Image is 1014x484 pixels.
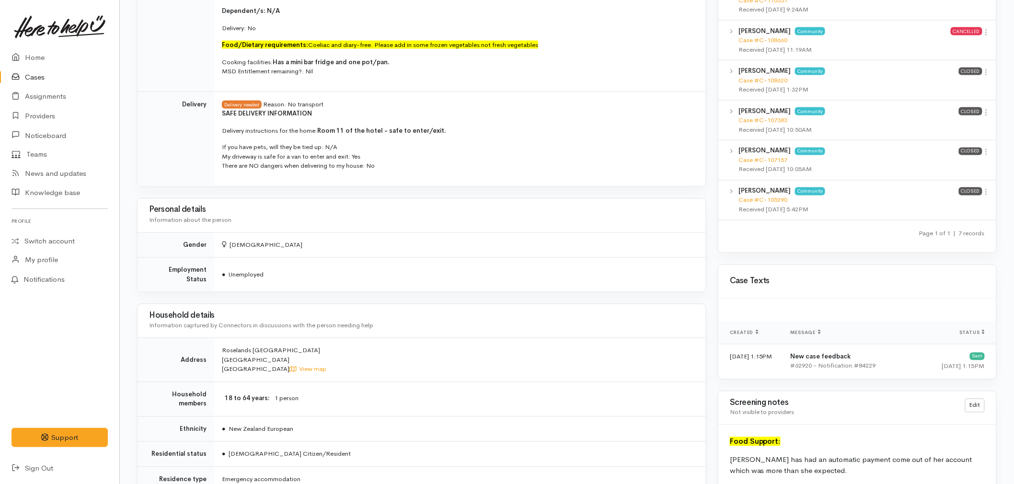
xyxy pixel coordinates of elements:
span: Has a mini bar fridge and one pot/pan. [273,58,390,66]
span: Roselands [GEOGRAPHIC_DATA] [GEOGRAPHIC_DATA] [GEOGRAPHIC_DATA] [222,346,327,373]
td: Gender [138,232,214,258]
div: Received [DATE] 5:42PM [738,205,959,215]
b: New case feedback [791,353,851,361]
b: [PERSON_NAME] [738,27,791,35]
small: Page 1 of 1 7 records [919,230,985,238]
p: [PERSON_NAME] has had an automatic payment come out of her account which was more than she expected. [730,455,985,476]
span: Community [795,68,825,75]
span: [DEMOGRAPHIC_DATA] Citizen/Resident [222,450,351,458]
td: Household members [138,382,214,416]
p: Delivery: No [222,23,694,33]
h6: Profile [12,215,108,228]
p: If you have pets, will they be tied up: N/A My driveway is safe for a van to enter and exit: Yes ... [222,143,694,171]
dt: 18 to 64 years [222,394,270,403]
b: [PERSON_NAME] [738,147,791,155]
b: [PERSON_NAME] [738,187,791,195]
span: Community [795,27,825,35]
span: Closed [959,107,982,115]
b: Room 11 of the hotel - safe to enter/exit. [317,127,446,135]
button: Support [12,428,108,448]
span: New Zealand European [222,425,293,433]
span: Closed [959,187,982,195]
div: Received [DATE] 10:05AM [738,165,959,174]
span: Community [795,148,825,155]
b: [PERSON_NAME] [738,67,791,75]
td: Address [138,338,214,382]
b: SAFE DELIVERY INFORMATION [222,109,312,117]
span: Closed [959,68,982,75]
span: Community [795,187,825,195]
a: Case #C-107383 [738,116,787,124]
span: Information about the person [149,216,231,224]
div: Received [DATE] 9:24AM [738,5,959,14]
span: Community [795,107,825,115]
td: Employment Status [138,258,214,292]
span: Unemployed [222,271,264,279]
dd: 1 person [275,394,694,404]
a: Case #C-107157 [738,156,787,164]
span: Created [730,330,759,336]
td: Residential status [138,442,214,467]
a: Case #C-108660 [738,36,787,44]
a: Case #C-108620 [738,76,787,84]
p: Cooking facilities: MSD Entitlement remaining?: Nil [222,58,694,76]
b: [PERSON_NAME] [738,107,791,115]
div: [DATE] 1:15PM [923,362,985,371]
span: ● [222,425,226,433]
h3: Personal details [149,206,694,215]
span: Information captured by Connectors in discussions with the person needing help [149,322,373,330]
div: Received [DATE] 1:32PM [738,85,959,94]
span: Message [791,330,821,336]
span: | [954,230,956,238]
div: Received [DATE] 11:19AM [738,45,951,55]
span: Delivery needed [222,101,262,108]
span: Closed [959,148,982,155]
a: View map [289,365,327,373]
span: Cancelled [951,27,982,35]
h3: Screening notes [730,399,954,408]
span: [DEMOGRAPHIC_DATA] [222,241,302,249]
div: #62920 - Notification:#84229 [791,361,908,371]
span: ● [222,450,226,458]
font: Coeliac and diary-free. Please add in some frozen vegetables not fresh vegetables [222,41,538,49]
td: Delivery [138,92,214,186]
span: Dependent/s: N/A [222,7,280,15]
p: Delivery instructions for the home: [222,126,694,136]
span: Status [959,330,985,336]
span: Food/Dietary requirements: [222,41,308,49]
span: ● [222,271,226,279]
div: Received [DATE] 10:50AM [738,125,959,135]
span: Emergency accommodation [222,475,300,484]
font: Food Support: [730,437,781,446]
div: Sent [970,353,985,360]
div: Not visible to providers [730,408,954,417]
td: Ethnicity [138,416,214,442]
h3: Case Texts [730,277,985,286]
a: Edit [965,399,985,413]
span: Reason: No transport [263,100,323,108]
h3: Household details [149,311,694,321]
a: Case #C-105290 [738,196,787,204]
td: [DATE] 1:15PM [718,344,783,379]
